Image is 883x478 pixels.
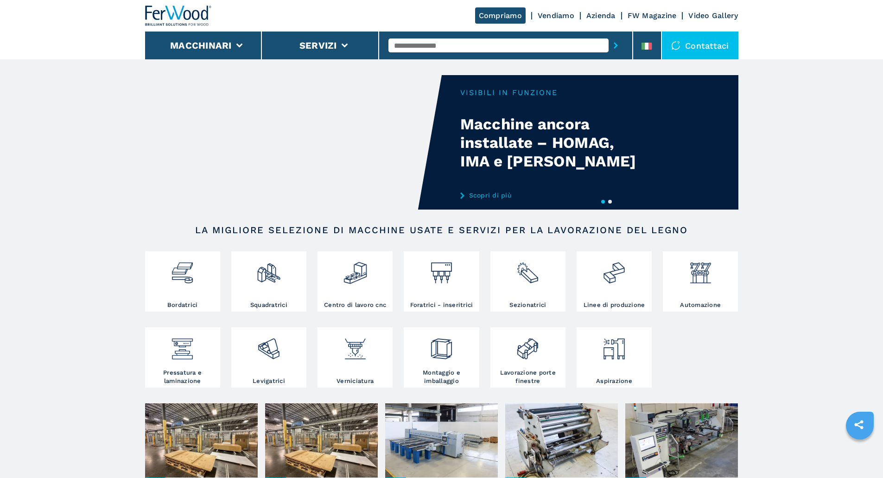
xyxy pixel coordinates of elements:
[410,301,473,309] h3: Foratrici - inseritrici
[538,11,574,20] a: Vendiamo
[385,403,498,478] img: Promozioni
[145,327,220,388] a: Pressatura e laminazione
[324,301,386,309] h3: Centro di lavoro cnc
[475,7,526,24] a: Compriamo
[688,11,738,20] a: Video Gallery
[299,40,337,51] button: Servizi
[680,301,721,309] h3: Automazione
[318,251,393,312] a: Centro di lavoro cnc
[265,403,378,478] img: Visibili presso clienti
[515,330,540,361] img: lavorazione_porte_finestre_2.png
[490,251,565,312] a: Sezionatrici
[602,330,626,361] img: aspirazione_1.png
[584,301,645,309] h3: Linee di produzione
[577,251,652,312] a: Linee di produzione
[170,254,195,285] img: bordatrici_1.png
[343,254,368,285] img: centro_di_lavoro_cnc_2.png
[253,377,285,385] h3: Levigatrici
[460,191,642,199] a: Scopri di più
[147,369,218,385] h3: Pressatura e laminazione
[662,32,738,59] div: Contattaci
[256,254,281,285] img: squadratrici_2.png
[586,11,616,20] a: Azienda
[515,254,540,285] img: sezionatrici_2.png
[406,369,476,385] h3: Montaggio e imballaggio
[490,327,565,388] a: Lavorazione porte finestre
[337,377,374,385] h3: Verniciatura
[625,403,738,478] img: Show room
[429,254,454,285] img: foratrici_inseritrici_2.png
[250,301,287,309] h3: Squadratrici
[145,6,212,26] img: Ferwood
[663,251,738,312] a: Automazione
[170,40,232,51] button: Macchinari
[628,11,677,20] a: FW Magazine
[601,200,605,204] button: 1
[602,254,626,285] img: linee_di_produzione_2.png
[505,403,618,478] img: Occasioni
[343,330,368,361] img: verniciatura_1.png
[847,413,870,436] a: sharethis
[170,330,195,361] img: pressa-strettoia.png
[256,330,281,361] img: levigatrici_2.png
[175,224,709,236] h2: LA MIGLIORE SELEZIONE DI MACCHINE USATE E SERVIZI PER LA LAVORAZIONE DEL LEGNO
[429,330,454,361] img: montaggio_imballaggio_2.png
[404,251,479,312] a: Foratrici - inseritrici
[493,369,563,385] h3: Lavorazione porte finestre
[509,301,546,309] h3: Sezionatrici
[688,254,713,285] img: automazione.png
[145,403,258,478] img: Nuovi arrivi
[609,35,623,56] button: submit-button
[404,327,479,388] a: Montaggio e imballaggio
[318,327,393,388] a: Verniciatura
[231,327,306,388] a: Levigatrici
[145,75,442,210] video: Your browser does not support the video tag.
[167,301,198,309] h3: Bordatrici
[231,251,306,312] a: Squadratrici
[145,251,220,312] a: Bordatrici
[596,377,632,385] h3: Aspirazione
[608,200,612,204] button: 2
[577,327,652,388] a: Aspirazione
[671,41,680,50] img: Contattaci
